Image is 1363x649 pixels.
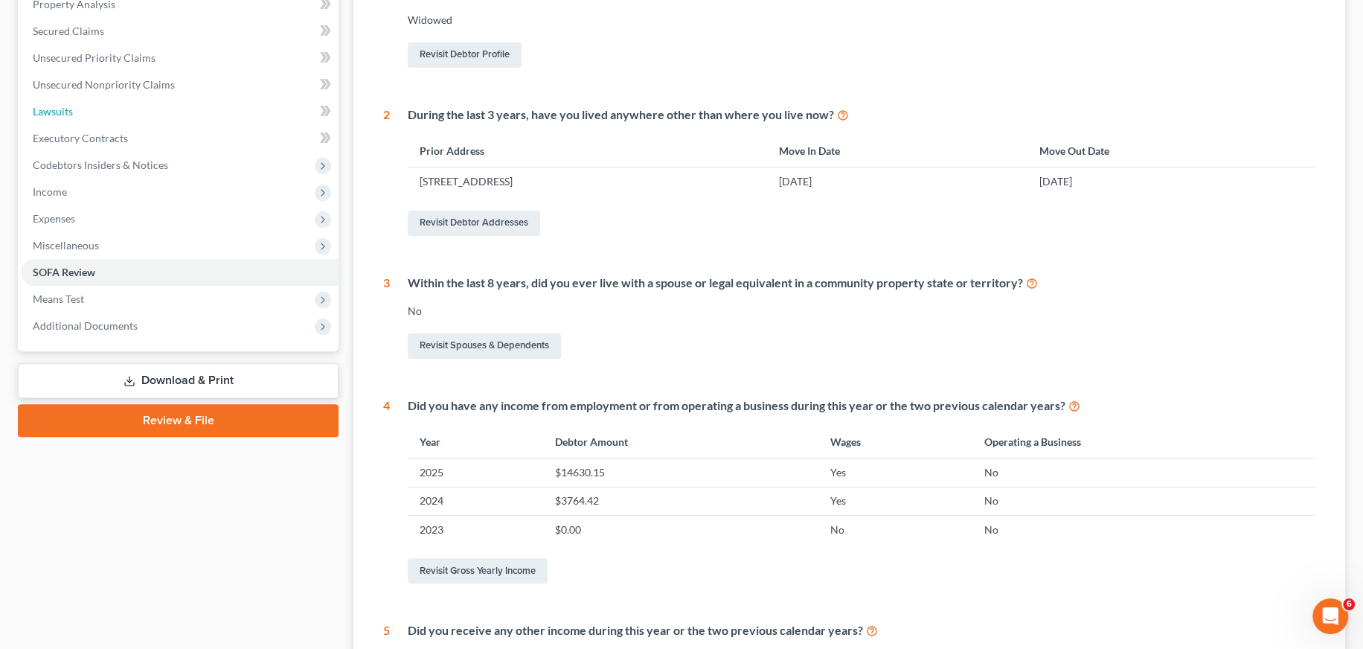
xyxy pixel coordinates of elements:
span: Income [33,185,67,198]
a: Lawsuits [21,98,339,125]
span: Additional Documents [33,319,138,332]
span: Secured Claims [33,25,104,37]
iframe: Intercom live chat [1312,598,1348,634]
span: Lawsuits [33,105,73,118]
span: Unsecured Nonpriority Claims [33,78,175,91]
a: SOFA Review [21,259,339,286]
span: Means Test [33,292,84,305]
td: [DATE] [766,167,1027,196]
span: SOFA Review [33,266,95,278]
td: 2025 [408,458,543,487]
td: $0.00 [543,516,818,544]
td: No [972,458,1315,487]
th: Operating a Business [972,426,1315,458]
div: Widowed [408,13,1315,28]
th: Move In Date [766,135,1027,167]
span: Miscellaneous [33,239,99,252]
td: No [972,487,1315,515]
td: Yes [818,487,973,515]
a: Revisit Gross Yearly Income [408,558,548,584]
td: Yes [818,458,973,487]
td: $14630.15 [543,458,818,487]
a: Revisit Spouses & Dependents [408,333,561,359]
th: Wages [818,426,973,458]
td: No [818,516,973,544]
a: Executory Contracts [21,125,339,152]
div: 3 [383,275,390,362]
th: Year [408,426,543,458]
span: 6 [1343,598,1355,610]
div: Within the last 8 years, did you ever live with a spouse or legal equivalent in a community prope... [408,275,1315,292]
div: Did you receive any other income during this year or the two previous calendar years? [408,622,1315,639]
div: During the last 3 years, have you lived anywhere other than where you live now? [408,106,1315,124]
th: Debtor Amount [543,426,818,458]
td: 2024 [408,487,543,515]
a: Review & File [18,404,339,437]
td: No [972,516,1315,544]
div: Did you have any income from employment or from operating a business during this year or the two ... [408,397,1315,415]
div: No [408,304,1315,319]
div: 4 [383,397,390,587]
span: Executory Contracts [33,132,128,144]
div: 2 [383,106,390,239]
a: Unsecured Nonpriority Claims [21,71,339,98]
span: Expenses [33,212,75,225]
td: [STREET_ADDRESS] [408,167,766,196]
td: $3764.42 [543,487,818,515]
td: 2023 [408,516,543,544]
span: Codebtors Insiders & Notices [33,159,168,171]
a: Download & Print [18,363,339,398]
a: Secured Claims [21,18,339,45]
span: Unsecured Priority Claims [33,51,155,64]
th: Prior Address [408,135,766,167]
a: Revisit Debtor Addresses [408,211,540,236]
td: [DATE] [1027,167,1315,196]
th: Move Out Date [1027,135,1315,167]
a: Unsecured Priority Claims [21,45,339,71]
a: Revisit Debtor Profile [408,42,522,68]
